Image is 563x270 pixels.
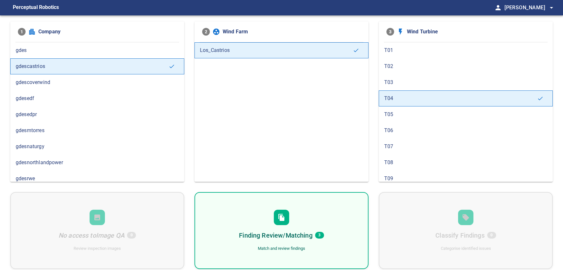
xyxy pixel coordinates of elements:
div: T07 [379,139,553,155]
div: gdescastrios [10,58,184,74]
div: T09 [379,171,553,187]
span: T09 [384,175,547,182]
span: gdes [16,46,179,54]
span: gdesedf [16,95,179,102]
span: arrow_drop_down [548,4,555,12]
div: Match and review findings [258,246,305,252]
div: T08 [379,155,553,171]
figcaption: Perceptual Robotics [13,3,59,13]
span: 3 [315,232,324,239]
div: gdesrwe [10,171,184,187]
span: Los_Castrios [200,46,353,54]
span: T02 [384,63,547,70]
span: gdesedpr [16,111,179,118]
span: T08 [384,159,547,166]
span: T05 [384,111,547,118]
div: T01 [379,42,553,58]
span: gdesmtorres [16,127,179,134]
span: 3 [386,28,394,36]
span: [PERSON_NAME] [504,3,555,12]
div: gdescoverwind [10,74,184,90]
span: 2 [202,28,210,36]
div: T05 [379,106,553,122]
div: T03 [379,74,553,90]
div: Finding Review/Matching3Match and review findings [194,192,369,269]
span: gdesnaturgy [16,143,179,150]
span: T01 [384,46,547,54]
div: gdesedf [10,90,184,106]
span: gdesrwe [16,175,179,182]
div: T02 [379,58,553,74]
span: T06 [384,127,547,134]
div: gdesnorthlandpower [10,155,184,171]
span: T03 [384,79,547,86]
div: gdesnaturgy [10,139,184,155]
span: Wind Farm [223,28,361,36]
span: gdescoverwind [16,79,179,86]
div: gdes [10,42,184,58]
div: gdesedpr [10,106,184,122]
span: gdesnorthlandpower [16,159,179,166]
span: person [494,4,502,12]
span: gdescastrios [16,63,169,70]
div: T06 [379,122,553,139]
h6: Finding Review/Matching [239,230,312,240]
div: T04 [379,90,553,106]
button: [PERSON_NAME] [502,1,555,14]
span: T04 [384,95,537,102]
span: Company [38,28,177,36]
span: Wind Turbine [407,28,545,36]
span: 1 [18,28,26,36]
span: T07 [384,143,547,150]
div: gdesmtorres [10,122,184,139]
div: Los_Castrios [194,42,369,58]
